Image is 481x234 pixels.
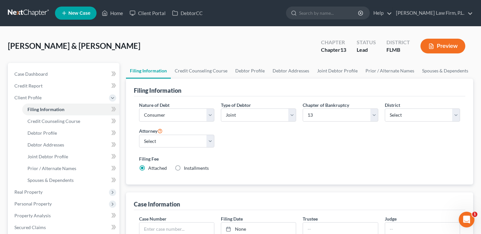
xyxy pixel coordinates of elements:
[221,215,243,222] label: Filing Date
[303,102,349,108] label: Chapter of Bankruptcy
[357,46,376,54] div: Lead
[139,127,163,135] label: Attorney
[8,41,140,50] span: [PERSON_NAME] & [PERSON_NAME]
[14,71,48,77] span: Case Dashboard
[393,7,473,19] a: [PERSON_NAME] Law Firm, P.L.
[27,118,80,124] span: Credit Counseling Course
[313,63,362,79] a: Joint Debtor Profile
[362,63,418,79] a: Prior / Alternate Names
[22,151,119,163] a: Joint Debtor Profile
[22,104,119,115] a: Filing Information
[459,212,474,227] iframe: Intercom live chat
[472,212,477,217] span: 1
[98,7,126,19] a: Home
[340,47,346,53] span: 13
[68,11,90,16] span: New Case
[134,200,180,208] div: Case Information
[9,80,119,92] a: Credit Report
[9,222,119,233] a: Secured Claims
[126,63,171,79] a: Filing Information
[418,63,472,79] a: Spouses & Dependents
[169,7,206,19] a: DebtorCC
[27,130,57,136] span: Debtor Profile
[14,189,43,195] span: Real Property
[321,39,346,46] div: Chapter
[221,102,251,108] label: Type of Debtor
[14,95,42,100] span: Client Profile
[14,201,52,206] span: Personal Property
[299,7,359,19] input: Search by name...
[357,39,376,46] div: Status
[126,7,169,19] a: Client Portal
[134,87,181,94] div: Filing Information
[385,215,397,222] label: Judge
[184,165,209,171] span: Installments
[27,107,64,112] span: Filing Information
[27,154,68,159] span: Joint Debtor Profile
[386,46,410,54] div: FLMB
[14,224,46,230] span: Secured Claims
[269,63,313,79] a: Debtor Addresses
[27,142,64,147] span: Debtor Addresses
[139,215,167,222] label: Case Number
[321,46,346,54] div: Chapter
[22,163,119,174] a: Prior / Alternate Names
[22,127,119,139] a: Debtor Profile
[420,39,465,53] button: Preview
[171,63,231,79] a: Credit Counseling Course
[9,210,119,222] a: Property Analysis
[22,139,119,151] a: Debtor Addresses
[22,115,119,127] a: Credit Counseling Course
[14,213,51,218] span: Property Analysis
[386,39,410,46] div: District
[303,215,318,222] label: Trustee
[22,174,119,186] a: Spouses & Dependents
[139,155,460,162] label: Filing Fee
[27,177,74,183] span: Spouses & Dependents
[27,166,76,171] span: Prior / Alternate Names
[139,102,169,108] label: Nature of Debt
[148,165,167,171] span: Attached
[14,83,43,88] span: Credit Report
[385,102,400,108] label: District
[9,68,119,80] a: Case Dashboard
[231,63,269,79] a: Debtor Profile
[370,7,392,19] a: Help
